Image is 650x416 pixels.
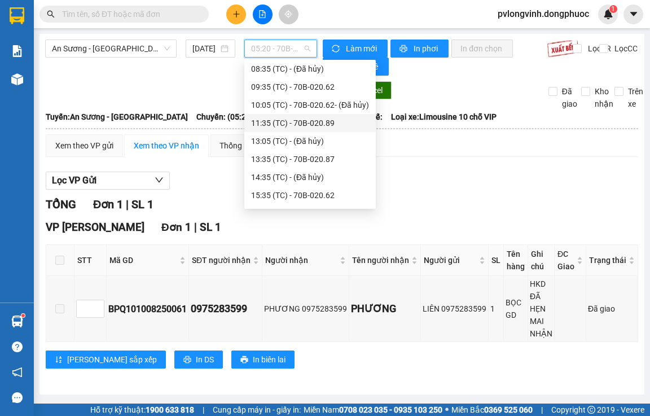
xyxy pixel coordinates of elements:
[46,112,188,121] b: Tuyến: An Sương - [GEOGRAPHIC_DATA]
[95,310,102,317] span: down
[191,301,260,317] div: 0975283599
[587,406,595,414] span: copyright
[89,18,152,32] span: Bến xe [GEOGRAPHIC_DATA]
[74,245,107,276] th: STT
[189,276,262,342] td: 0975283599
[352,254,409,266] span: Tên người nhận
[131,198,153,211] span: SL 1
[12,367,23,378] span: notification
[284,10,292,18] span: aim
[55,356,63,365] span: sort-ascending
[203,404,204,416] span: |
[3,82,69,89] span: In ngày:
[611,5,615,13] span: 1
[251,40,310,57] span: 05:20 - 70B-020.89
[219,139,252,152] div: Thống kê
[90,404,194,416] span: Hỗ trợ kỹ thuật:
[10,7,24,24] img: logo-vxr
[93,198,123,211] span: Đơn 1
[12,341,23,352] span: question-circle
[610,42,639,55] span: Lọc CC
[323,58,389,76] button: bar-chartThống kê
[213,404,301,416] span: Cung cấp máy in - giấy in:
[192,254,251,266] span: SĐT người nhận
[89,34,155,48] span: 01 Võ Văn Truyện, KP.1, Phường 2
[484,405,533,414] strong: 0369 525 060
[583,42,613,55] span: Lọc CR
[589,254,626,266] span: Trạng thái
[547,40,579,58] img: 9k=
[62,8,195,20] input: Tìm tên, số ĐT hoặc mã đơn
[391,111,497,123] span: Loại xe: Limousine 10 chỗ VIP
[25,82,69,89] span: 12:05:06 [DATE]
[603,9,613,19] img: icon-new-feature
[56,72,117,80] span: VPLV1108250001
[251,117,369,129] div: 11:35 (TC) - 70B-020.89
[161,221,191,234] span: Đơn 1
[126,198,129,211] span: |
[530,278,552,340] div: HKD ĐÃ HẸN MAI NHẬN
[414,42,440,55] span: In phơi
[399,45,409,54] span: printer
[107,276,189,342] td: BPQ101008250061
[251,99,369,111] div: 10:05 (TC) - 70B-020.62 - (Đã hủy)
[11,45,23,57] img: solution-icon
[279,5,298,24] button: aim
[89,6,155,16] strong: ĐỒNG PHƯỚC
[12,392,23,403] span: message
[183,356,191,365] span: printer
[46,221,144,234] span: VP [PERSON_NAME]
[146,405,194,414] strong: 1900 633 818
[52,40,170,57] span: An Sương - Châu Thành
[590,85,618,110] span: Kho nhận
[265,254,337,266] span: Người nhận
[4,7,54,56] img: logo
[623,85,648,110] span: Trên xe
[196,353,214,366] span: In DS
[174,351,223,369] button: printerIn DS
[11,316,23,327] img: warehouse-icon
[541,404,543,416] span: |
[504,245,528,276] th: Tên hàng
[424,254,477,266] span: Người gửi
[490,303,502,315] div: 1
[21,314,25,317] sup: 1
[390,40,449,58] button: printerIn phơi
[451,404,533,416] span: Miền Bắc
[3,73,117,80] span: [PERSON_NAME]:
[445,408,449,412] span: ⚪️
[588,303,636,315] div: Đã giao
[91,309,104,317] span: Decrease Value
[47,10,55,18] span: search
[629,9,639,19] span: caret-down
[55,139,113,152] div: Xem theo VP gửi
[489,7,598,21] span: pvlongvinh.dongphuoc
[194,221,197,234] span: |
[108,302,187,316] div: BPQ101008250061
[46,198,76,211] span: TỔNG
[557,85,582,110] span: Đã giao
[251,153,369,165] div: 13:35 (TC) - 70B-020.87
[609,5,617,13] sup: 1
[89,50,138,57] span: Hotline: 19001152
[240,356,248,365] span: printer
[258,10,266,18] span: file-add
[351,301,419,317] div: PHƯƠNG
[528,245,555,276] th: Ghi chú
[323,40,388,58] button: syncLàm mới
[46,351,166,369] button: sort-ascending[PERSON_NAME] sắp xếp
[155,176,164,185] span: down
[304,404,442,416] span: Miền Nam
[253,353,286,366] span: In biên lai
[200,221,221,234] span: SL 1
[67,353,157,366] span: [PERSON_NAME] sắp xếp
[30,61,138,70] span: -----------------------------------------
[489,245,504,276] th: SL
[231,351,295,369] button: printerIn biên lai
[251,81,369,93] div: 09:35 (TC) - 70B-020.62
[232,10,240,18] span: plus
[251,189,369,202] div: 15:35 (TC) - 70B-020.62
[506,296,526,321] div: BỌC GD
[46,172,170,190] button: Lọc VP Gửi
[109,254,177,266] span: Mã GD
